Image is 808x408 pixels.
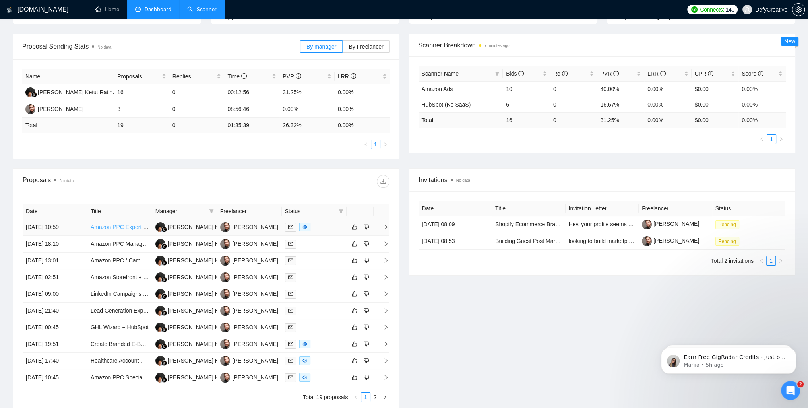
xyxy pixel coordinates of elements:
span: Pending [715,220,739,229]
a: 1 [767,135,776,144]
a: Amazon Ads [422,86,453,92]
a: 2 [371,393,380,402]
span: like [352,307,357,314]
img: EG [220,256,230,266]
button: dislike [362,239,371,249]
span: dislike [364,307,369,314]
span: Manager [155,207,206,216]
div: [PERSON_NAME] [233,273,278,282]
td: 6 [503,97,550,112]
img: GA [155,323,165,332]
span: PVR [600,70,619,77]
span: Scanner Breakdown [419,40,786,50]
span: 2 [797,381,804,387]
span: -- [464,14,467,20]
button: like [350,272,359,282]
span: left [364,142,368,147]
td: [DATE] 08:09 [419,216,492,233]
td: 0.00% [738,97,786,112]
td: 01:35:39 [224,118,279,133]
img: logo [7,4,12,16]
span: filter [339,209,343,214]
span: Re [553,70,568,77]
span: info-circle [562,71,568,76]
td: [DATE] 10:59 [23,219,87,236]
td: 40.00% [597,81,644,97]
td: 0.00% [644,97,692,112]
img: GA [25,87,35,97]
a: searchScanner [187,6,217,13]
td: 0.00% [279,101,335,118]
div: [PERSON_NAME] Ketut Ratih [168,356,242,365]
button: dislike [362,222,371,232]
span: info-circle [518,71,524,76]
span: Acceptance Rate [419,14,461,20]
img: EG [220,272,230,282]
span: filter [495,71,500,76]
a: homeHome [95,6,119,13]
span: dislike [364,257,369,264]
th: Proposals [114,69,169,84]
a: EG[PERSON_NAME] [220,357,278,363]
button: dislike [362,272,371,282]
a: 1 [767,256,775,265]
span: info-circle [351,73,356,79]
span: Proposals [117,72,160,81]
span: user [744,7,750,12]
span: Invitations [419,175,786,185]
img: GA [155,222,165,232]
span: mail [288,325,293,330]
td: 0 [550,112,597,128]
th: Date [23,204,87,219]
a: GA[PERSON_NAME] Ketut Ratih [155,240,242,247]
th: Invitation Letter [566,201,639,216]
span: Only exclusive agency members [616,14,697,20]
img: gigradar-bm.png [161,243,167,249]
th: Title [87,204,152,219]
td: 16 [114,84,169,101]
a: Amazon PPC / Campaign Management for Optimization and Strategy Alignment [91,257,288,264]
a: Shopify Ecommerce Brand Website Change [495,221,604,227]
td: 0.00% [644,81,692,97]
div: [PERSON_NAME] Ketut Ratih [38,88,112,97]
img: EG [220,323,230,332]
img: EG [220,339,230,349]
td: 16 [503,112,550,128]
td: $0.00 [692,97,739,112]
a: LinkedIn Campaigns (Ads, Lead Generation, Outreach) [91,291,227,297]
button: like [350,289,359,299]
div: [PERSON_NAME] Ketut Ratih [168,223,242,231]
span: right [779,137,783,142]
a: Building Guest Post Marketplace eCommerce (Lovable) [495,238,633,244]
th: Freelancer [217,204,282,219]
span: mail [288,275,293,280]
td: 0.00 % [335,118,390,133]
button: dislike [362,323,371,332]
span: Reply Rate [220,14,248,20]
span: Relevance [22,14,48,20]
a: Create Branded E-Books & PDF Guides for Amazon PPC Lead Magnets [91,341,269,347]
a: EG[PERSON_NAME] [220,324,278,330]
button: setting [792,3,805,16]
img: EG [220,356,230,366]
li: Previous Page [757,134,767,144]
a: EG[PERSON_NAME] [220,290,278,297]
li: Next Page [776,134,786,144]
td: 10 [503,81,550,97]
a: Amazon Storefront + PPC Growth Specialist [91,274,200,280]
span: right [383,142,388,147]
a: GA[PERSON_NAME] Ketut Ratih [155,374,242,380]
img: GA [155,373,165,383]
div: Proposals [23,175,206,188]
button: like [350,306,359,315]
td: Total [22,118,114,133]
span: mail [288,291,293,296]
span: right [778,258,783,263]
td: $ 0.00 [692,112,739,128]
img: EG [220,222,230,232]
a: Lead Generation Expert [91,307,150,314]
a: EG[PERSON_NAME] [220,257,278,263]
span: mail [288,225,293,229]
span: like [352,257,357,264]
button: like [350,373,359,382]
